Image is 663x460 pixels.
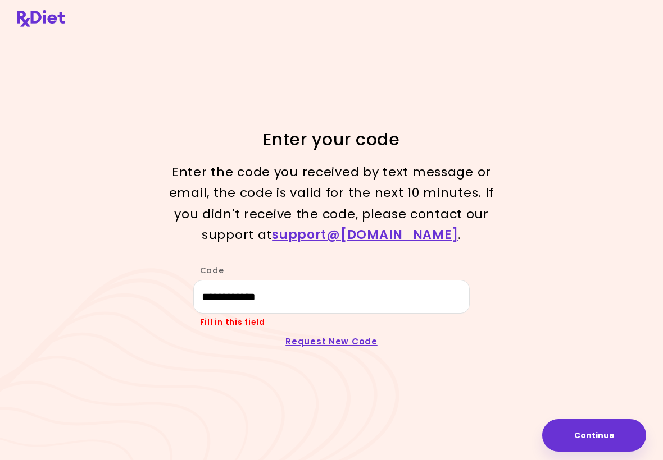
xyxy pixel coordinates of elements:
a: Request New Code [285,335,378,347]
img: RxDiet [17,10,65,27]
button: Continue [542,419,646,452]
a: support@[DOMAIN_NAME] [272,226,458,243]
h1: Enter your code [165,128,499,150]
div: Fill in this field [193,316,470,328]
label: Code [193,265,224,276]
p: Enter the code you received by text message or email, the code is valid for the next 10 minutes. ... [165,162,499,246]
